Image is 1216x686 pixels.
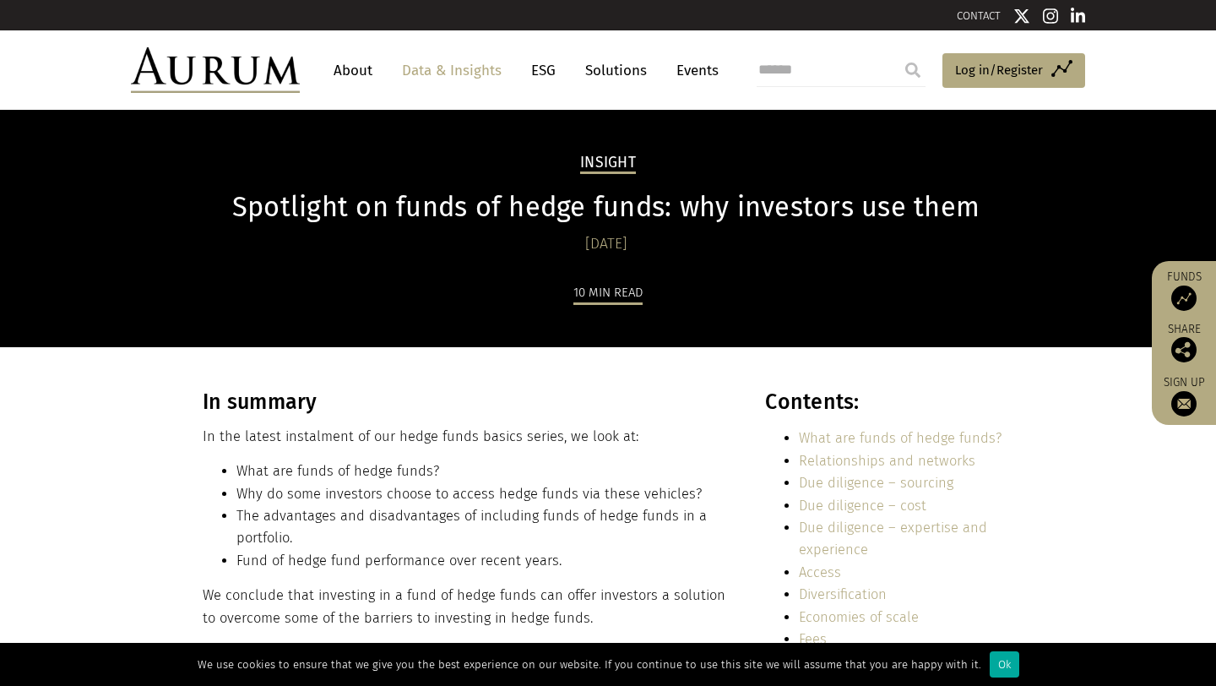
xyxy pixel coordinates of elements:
a: About [325,55,381,86]
a: ESG [523,55,564,86]
div: 10 min read [573,282,643,305]
a: Due diligence – cost [799,498,926,514]
li: What are funds of hedge funds? [236,460,728,482]
li: Why do some investors choose to access hedge funds via these vehicles? [236,483,728,505]
span: We conclude that investing in a fund of hedge funds can offer investors a solution to overcome so... [203,587,725,625]
img: Aurum [131,47,300,93]
a: Relationships and networks [799,453,975,469]
a: Due diligence – expertise and experience [799,520,987,558]
a: CONTACT [957,9,1001,22]
a: Due diligence – sourcing [799,475,953,491]
img: Sign up to our newsletter [1171,391,1197,416]
a: Log in/Register [942,53,1085,89]
a: Fees [799,631,827,647]
a: What are funds of hedge funds? [799,430,1002,446]
img: Access Funds [1171,286,1197,311]
a: Solutions [577,55,655,86]
a: Access [799,564,841,580]
img: Instagram icon [1043,8,1058,24]
li: The advantages and disadvantages of including funds of hedge funds in a portfolio. [236,505,728,550]
div: [DATE] [203,232,1009,256]
a: Events [668,55,719,86]
img: Share this post [1171,337,1197,362]
span: Log in/Register [955,60,1043,80]
h3: Contents: [765,389,1009,415]
li: Fund of hedge fund performance over recent years. [236,550,728,572]
a: Economies of scale [799,609,919,625]
a: Diversification [799,586,887,602]
div: Ok [990,651,1019,678]
a: Funds [1160,269,1208,311]
input: Submit [896,53,930,87]
h3: In summary [203,389,728,415]
h1: Spotlight on funds of hedge funds: why investors use them [203,191,1009,224]
a: Sign up [1160,375,1208,416]
div: Share [1160,324,1208,362]
h2: Insight [580,154,636,174]
img: Twitter icon [1013,8,1030,24]
a: Data & Insights [394,55,510,86]
img: Linkedin icon [1071,8,1086,24]
p: In the latest instalment of our hedge funds basics series, we look at: [203,426,728,448]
